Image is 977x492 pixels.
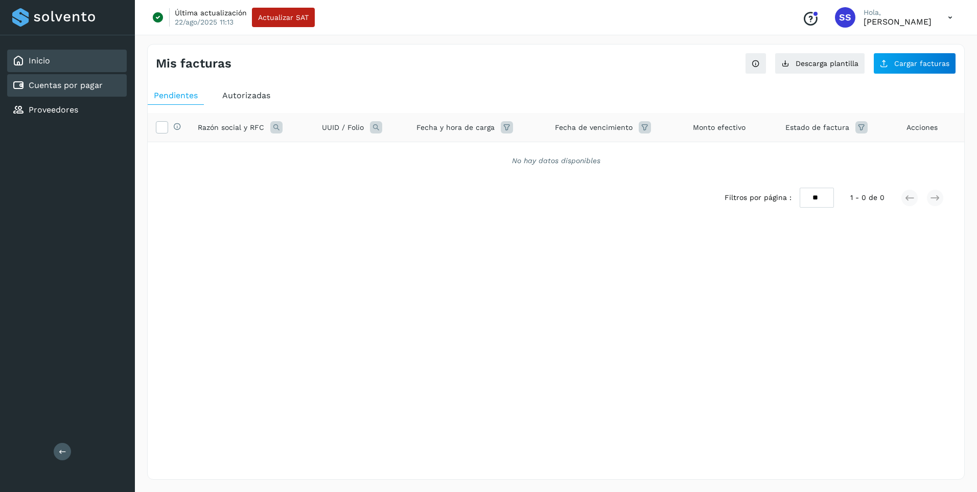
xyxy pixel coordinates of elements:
span: Autorizadas [222,91,270,100]
span: Descarga plantilla [796,60,858,67]
p: Última actualización [175,8,247,17]
span: Filtros por página : [725,192,792,203]
a: Inicio [29,56,50,65]
span: Fecha y hora de carga [416,122,495,133]
button: Descarga plantilla [775,53,865,74]
span: Acciones [906,122,938,133]
a: Cuentas por pagar [29,80,103,90]
span: UUID / Folio [322,122,364,133]
div: Inicio [7,50,127,72]
span: Razón social y RFC [198,122,264,133]
a: Proveedores [29,105,78,115]
div: Proveedores [7,99,127,121]
span: Pendientes [154,91,198,100]
span: Estado de factura [785,122,849,133]
span: Actualizar SAT [258,14,309,21]
button: Actualizar SAT [252,8,315,27]
span: Fecha de vencimiento [555,122,633,133]
h4: Mis facturas [156,56,231,71]
span: 1 - 0 de 0 [850,192,885,203]
div: No hay datos disponibles [161,155,951,166]
p: Sagrario Silva [864,17,932,27]
span: Monto efectivo [693,122,746,133]
p: 22/ago/2025 11:13 [175,17,234,27]
p: Hola, [864,8,932,17]
div: Cuentas por pagar [7,74,127,97]
span: Cargar facturas [894,60,949,67]
button: Cargar facturas [873,53,956,74]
